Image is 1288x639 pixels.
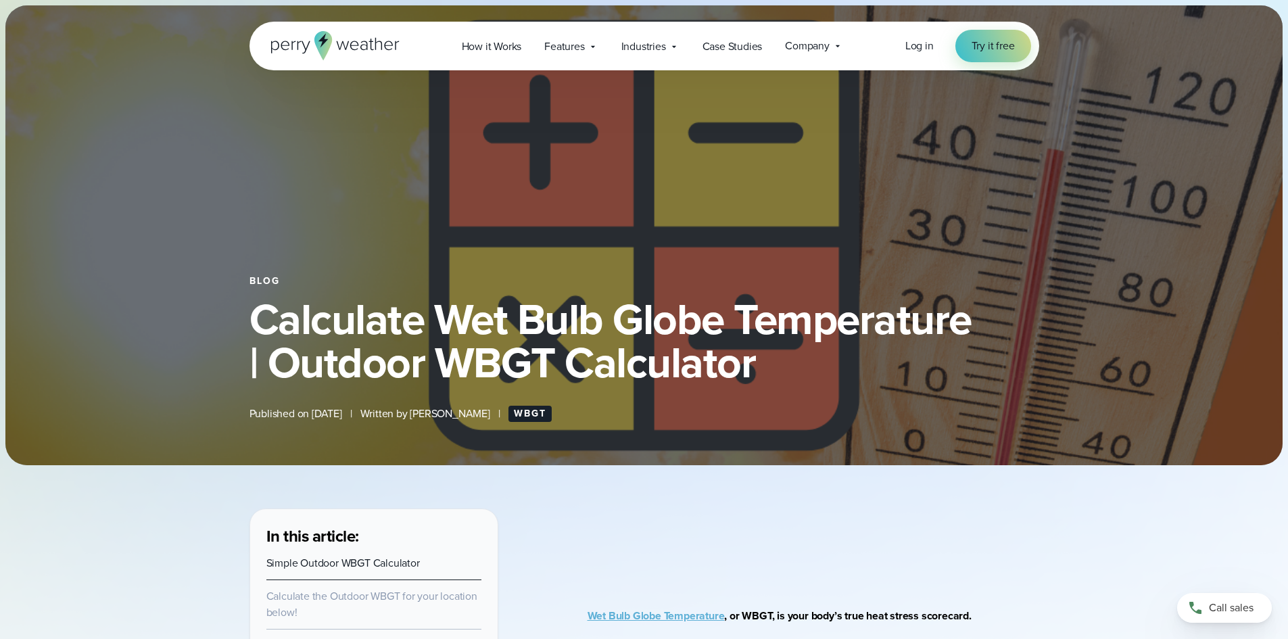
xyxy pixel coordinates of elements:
span: Company [785,38,830,54]
a: Case Studies [691,32,774,60]
a: How it Works [450,32,533,60]
strong: , or WBGT, is your body’s true heat stress scorecard. [588,608,972,623]
a: WBGT [508,406,552,422]
span: Log in [905,38,934,53]
a: Call sales [1177,593,1272,623]
div: Blog [249,276,1039,287]
a: Wet Bulb Globe Temperature [588,608,725,623]
span: How it Works [462,39,522,55]
a: Simple Outdoor WBGT Calculator [266,555,420,571]
span: Features [544,39,584,55]
a: Log in [905,38,934,54]
span: Try it free [972,38,1015,54]
span: Case Studies [702,39,763,55]
a: Calculate the Outdoor WBGT for your location below! [266,588,477,620]
span: Written by [PERSON_NAME] [360,406,490,422]
span: Call sales [1209,600,1254,616]
h3: In this article: [266,525,481,547]
h1: Calculate Wet Bulb Globe Temperature | Outdoor WBGT Calculator [249,298,1039,384]
span: | [498,406,500,422]
a: Try it free [955,30,1031,62]
iframe: WBGT Explained: Listen as we break down all you need to know about WBGT Video [627,508,999,565]
span: | [350,406,352,422]
span: Industries [621,39,666,55]
span: Published on [DATE] [249,406,342,422]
